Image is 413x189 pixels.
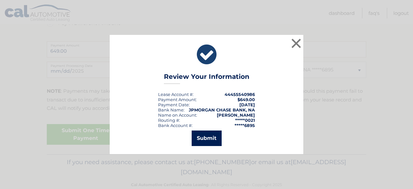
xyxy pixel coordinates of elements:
[237,97,255,102] span: $649.00
[158,107,185,112] div: Bank Name:
[164,73,249,84] h3: Review Your Information
[217,112,255,118] strong: [PERSON_NAME]
[158,92,194,97] div: Lease Account #:
[189,107,255,112] strong: JPMORGAN CHASE BANK, NA
[158,123,193,128] div: Bank Account #:
[158,112,197,118] div: Name on Account:
[290,37,303,50] button: ×
[158,97,197,102] div: Payment Amount:
[239,102,255,107] span: [DATE]
[225,92,255,97] strong: 44455540986
[192,131,222,146] button: Submit
[158,102,190,107] div: :
[158,118,180,123] div: Routing #:
[158,102,189,107] span: Payment Date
